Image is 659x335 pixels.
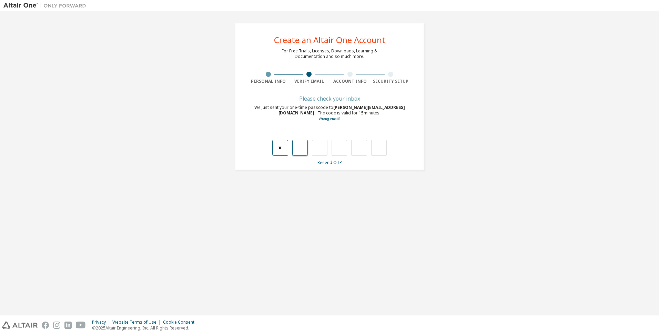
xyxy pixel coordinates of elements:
div: Website Terms of Use [112,319,163,325]
a: Go back to the registration form [319,116,340,121]
div: For Free Trials, Licenses, Downloads, Learning & Documentation and so much more. [282,48,377,59]
div: Account Info [329,79,371,84]
div: Create an Altair One Account [274,36,385,44]
img: altair_logo.svg [2,322,38,329]
img: Altair One [3,2,90,9]
div: Personal Info [248,79,289,84]
img: instagram.svg [53,322,60,329]
a: Resend OTP [317,160,342,165]
div: Security Setup [371,79,412,84]
div: We just sent your one-time passcode to . The code is valid for 15 minutes. [248,105,411,122]
div: Cookie Consent [163,319,199,325]
img: linkedin.svg [64,322,72,329]
div: Please check your inbox [248,97,411,101]
div: Verify Email [289,79,330,84]
div: Privacy [92,319,112,325]
span: [PERSON_NAME][EMAIL_ADDRESS][DOMAIN_NAME] [278,104,405,116]
img: youtube.svg [76,322,86,329]
img: facebook.svg [42,322,49,329]
p: © 2025 Altair Engineering, Inc. All Rights Reserved. [92,325,199,331]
